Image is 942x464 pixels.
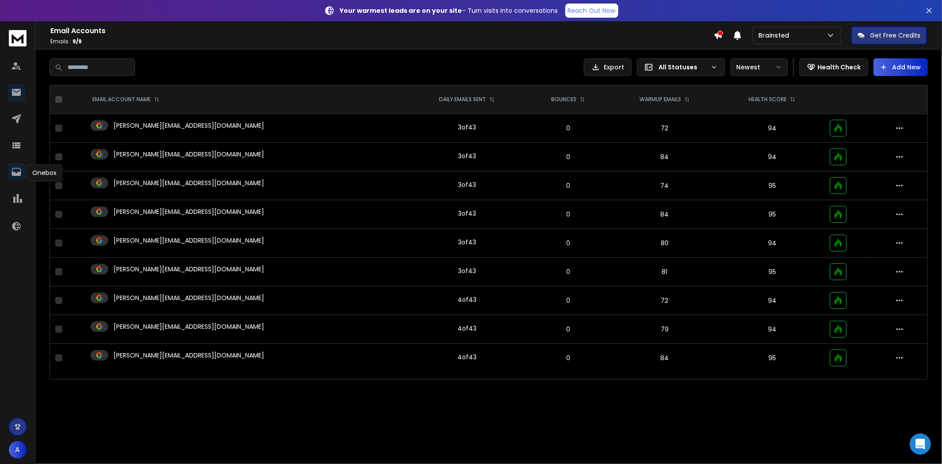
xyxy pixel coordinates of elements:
p: 0 [532,152,604,161]
button: Get Free Credits [851,27,927,44]
p: [PERSON_NAME][EMAIL_ADDRESS][DOMAIN_NAME] [113,265,264,274]
td: 84 [609,344,720,373]
button: A [9,441,26,459]
p: Brainsted [758,31,793,40]
p: Health Check [817,63,861,72]
p: [PERSON_NAME][EMAIL_ADDRESS][DOMAIN_NAME] [113,150,264,159]
div: Open Intercom Messenger [910,434,931,455]
div: 4 of 43 [458,295,477,304]
td: 72 [609,286,720,315]
div: 3 of 43 [458,238,476,247]
p: 0 [532,354,604,362]
div: 4 of 43 [458,324,477,333]
p: 0 [532,124,604,133]
p: BOUNCES [551,96,576,103]
p: 0 [532,325,604,334]
td: 84 [609,200,720,229]
p: All Statuses [658,63,707,72]
td: 80 [609,229,720,258]
div: Onebox [26,164,62,181]
h1: Email Accounts [50,26,714,36]
td: 72 [609,114,720,143]
p: [PERSON_NAME][EMAIL_ADDRESS][DOMAIN_NAME] [113,207,264,216]
div: EMAIL ACCOUNT NAME [92,96,159,103]
td: 94 [720,143,825,171]
strong: Your warmest leads are on your site [340,6,462,15]
p: [PERSON_NAME][EMAIL_ADDRESS][DOMAIN_NAME] [113,236,264,245]
td: 95 [720,171,825,200]
button: Newest [730,58,788,76]
p: Reach Out Now [568,6,616,15]
p: 0 [532,296,604,305]
td: 94 [720,286,825,315]
p: [PERSON_NAME][EMAIL_ADDRESS][DOMAIN_NAME] [113,293,264,302]
button: Export [584,58,632,76]
div: 3 of 43 [458,152,476,160]
td: 94 [720,315,825,344]
td: 95 [720,200,825,229]
p: Emails : [50,38,714,45]
div: 3 of 43 [458,123,476,132]
p: DAILY EMAILS SENT [439,96,486,103]
span: 9 / 9 [72,38,82,45]
td: 84 [609,143,720,171]
td: 94 [720,114,825,143]
p: [PERSON_NAME][EMAIL_ADDRESS][DOMAIN_NAME] [113,179,264,187]
td: 94 [720,229,825,258]
p: – Turn visits into conversations [340,6,558,15]
button: Health Check [799,58,868,76]
td: 95 [720,258,825,286]
div: 3 of 43 [458,266,476,275]
td: 79 [609,315,720,344]
button: Add New [874,58,928,76]
p: 0 [532,210,604,219]
td: 95 [720,344,825,373]
p: 0 [532,181,604,190]
p: 0 [532,239,604,247]
p: WARMUP EMAILS [639,96,681,103]
div: 4 of 43 [458,353,477,361]
p: 0 [532,267,604,276]
p: [PERSON_NAME][EMAIL_ADDRESS][DOMAIN_NAME] [113,121,264,130]
td: 81 [609,258,720,286]
a: Reach Out Now [565,4,618,18]
img: logo [9,30,26,46]
td: 74 [609,171,720,200]
p: Get Free Credits [870,31,920,40]
div: 3 of 43 [458,209,476,218]
p: HEALTH SCORE [749,96,787,103]
p: [PERSON_NAME][EMAIL_ADDRESS][DOMAIN_NAME] [113,351,264,360]
div: 3 of 43 [458,180,476,189]
p: [PERSON_NAME][EMAIL_ADDRESS][DOMAIN_NAME] [113,322,264,331]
